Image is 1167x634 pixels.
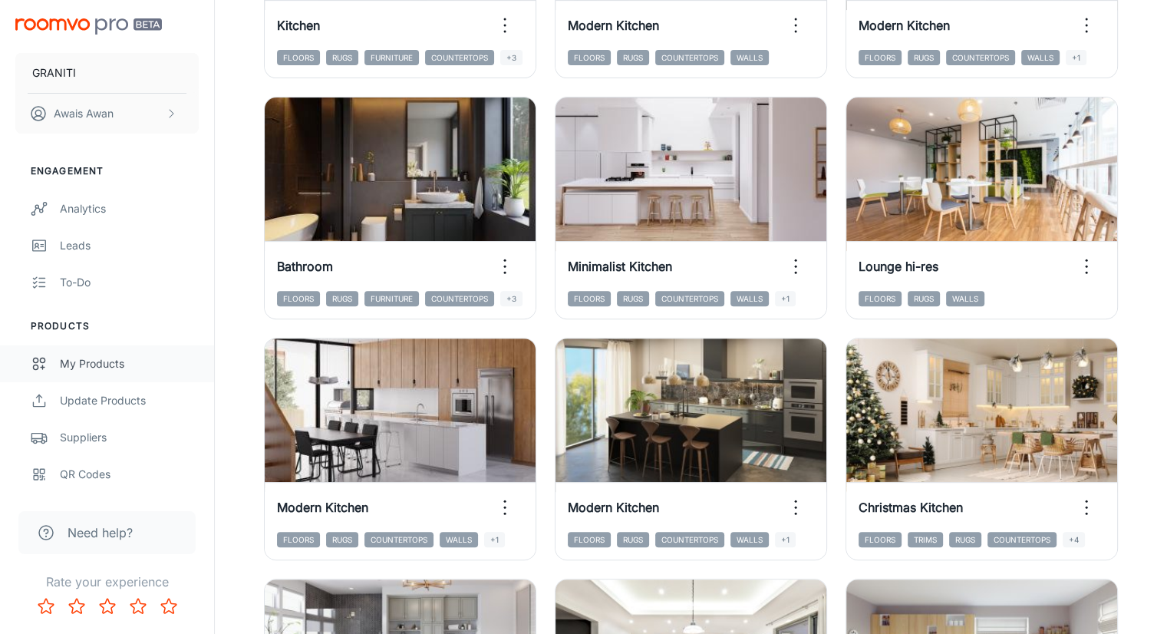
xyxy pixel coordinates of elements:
h6: Lounge hi-res [859,257,938,276]
span: Rugs [326,291,358,306]
p: Awais Awan [54,105,114,122]
button: GRANITI [15,53,199,93]
span: Floors [859,532,902,547]
span: +1 [775,291,796,306]
span: Countertops [946,50,1015,65]
span: Rugs [908,291,940,306]
button: Rate 5 star [153,591,184,622]
span: +3 [500,50,523,65]
span: Rugs [617,50,649,65]
span: Floors [568,532,611,547]
span: Rugs [908,50,940,65]
span: Floors [859,291,902,306]
button: Awais Awan [15,94,199,134]
span: Countertops [364,532,434,547]
span: Walls [730,50,769,65]
button: Rate 1 star [31,591,61,622]
span: Rugs [326,50,358,65]
span: Walls [1021,50,1060,65]
img: Roomvo PRO Beta [15,18,162,35]
span: Floors [568,291,611,306]
span: Countertops [425,291,494,306]
button: Rate 2 star [61,591,92,622]
div: Analytics [60,200,199,217]
span: Furniture [364,291,419,306]
span: Floors [568,50,611,65]
h6: Christmas Kitchen [859,498,963,517]
div: QR Codes [60,466,199,483]
span: Floors [277,291,320,306]
span: Walls [440,532,478,547]
div: To-do [60,274,199,291]
span: +1 [484,532,505,547]
span: +1 [775,532,796,547]
span: Floors [277,532,320,547]
div: Update Products [60,392,199,409]
span: Trims [908,532,943,547]
h6: Modern Kitchen [859,16,950,35]
h6: Bathroom [277,257,333,276]
span: Rugs [326,532,358,547]
p: Rate your experience [12,573,202,591]
span: Rugs [949,532,981,547]
h6: Modern Kitchen [568,16,659,35]
span: Floors [859,50,902,65]
span: Countertops [425,50,494,65]
span: Need help? [68,523,133,542]
span: Rugs [617,532,649,547]
span: Countertops [987,532,1057,547]
span: Floors [277,50,320,65]
h6: Modern Kitchen [568,498,659,517]
p: GRANITI [32,64,76,81]
span: Furniture [364,50,419,65]
span: Countertops [655,291,724,306]
span: Walls [730,532,769,547]
span: Countertops [655,50,724,65]
h6: Minimalist Kitchen [568,257,672,276]
span: Walls [730,291,769,306]
div: Suppliers [60,429,199,446]
span: Rugs [617,291,649,306]
div: My Products [60,355,199,372]
div: Leads [60,237,199,254]
button: Rate 4 star [123,591,153,622]
span: +1 [1066,50,1086,65]
h6: Kitchen [277,16,320,35]
span: Walls [946,291,984,306]
span: +3 [500,291,523,306]
span: +4 [1063,532,1085,547]
h6: Modern Kitchen [277,498,368,517]
span: Countertops [655,532,724,547]
button: Rate 3 star [92,591,123,622]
